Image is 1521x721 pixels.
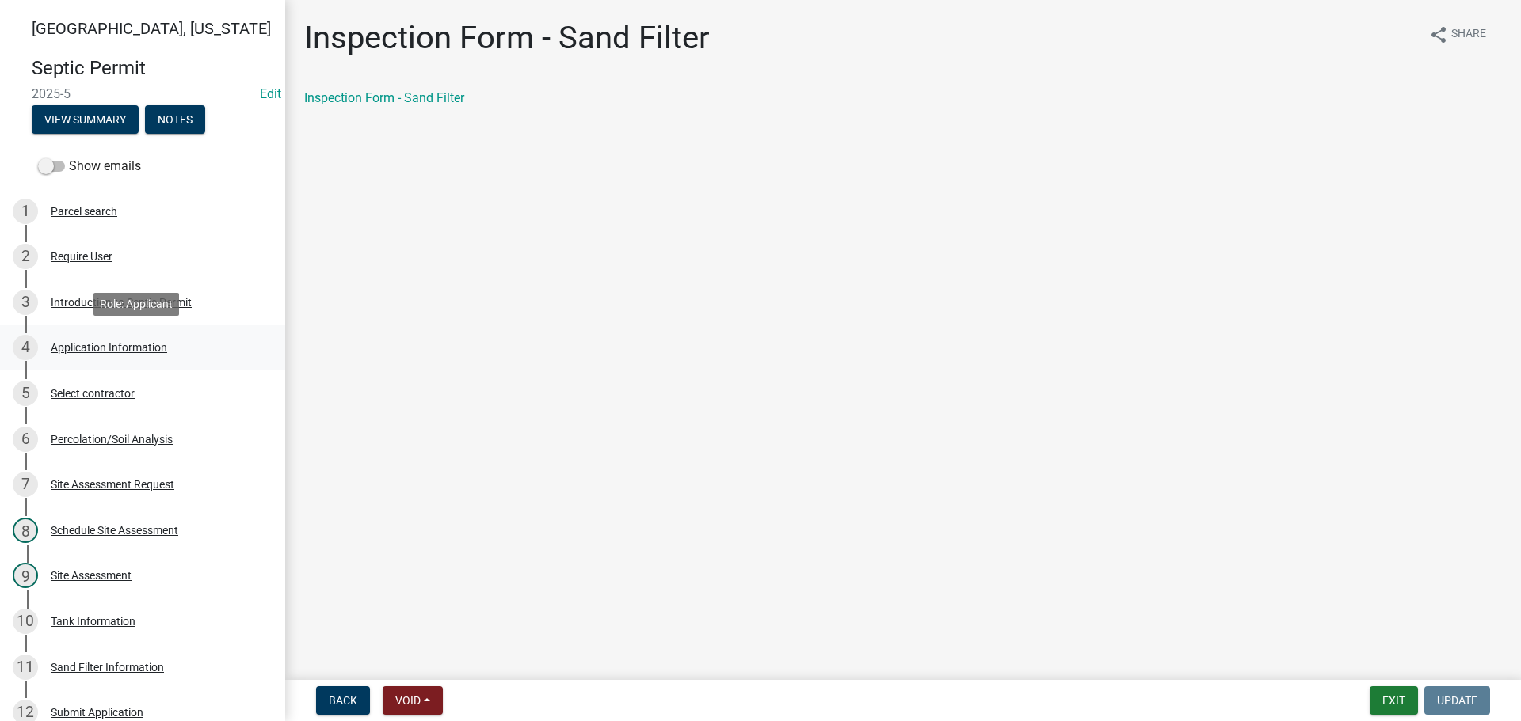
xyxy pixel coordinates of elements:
[13,518,38,543] div: 8
[395,694,421,707] span: Void
[13,655,38,680] div: 11
[1437,694,1477,707] span: Update
[383,686,443,715] button: Void
[38,157,141,176] label: Show emails
[51,570,132,581] div: Site Assessment
[13,563,38,588] div: 9
[1416,19,1499,50] button: shareShare
[51,479,174,490] div: Site Assessment Request
[13,472,38,497] div: 7
[1424,686,1490,715] button: Update
[145,105,205,134] button: Notes
[51,662,164,673] div: Sand Filter Information
[32,57,273,80] h4: Septic Permit
[304,19,710,57] h1: Inspection Form - Sand Filter
[93,293,179,316] div: Role: Applicant
[1451,25,1486,44] span: Share
[51,342,167,353] div: Application Information
[13,381,38,406] div: 5
[51,434,173,445] div: Percolation/Soil Analysis
[316,686,370,715] button: Back
[1370,686,1418,715] button: Exit
[13,427,38,452] div: 6
[51,616,135,627] div: Tank Information
[145,114,205,127] wm-modal-confirm: Notes
[51,297,192,308] div: Introduction to Septic Permit
[51,251,112,262] div: Require User
[32,19,271,38] span: [GEOGRAPHIC_DATA], [US_STATE]
[51,707,143,718] div: Submit Application
[51,388,135,399] div: Select contractor
[13,244,38,269] div: 2
[13,335,38,360] div: 4
[304,90,464,105] a: Inspection Form - Sand Filter
[51,525,178,536] div: Schedule Site Assessment
[1429,25,1448,44] i: share
[13,199,38,224] div: 1
[260,86,281,101] wm-modal-confirm: Edit Application Number
[32,114,139,127] wm-modal-confirm: Summary
[32,86,253,101] span: 2025-5
[51,206,117,217] div: Parcel search
[13,609,38,634] div: 10
[32,105,139,134] button: View Summary
[260,86,281,101] a: Edit
[329,694,357,707] span: Back
[13,290,38,315] div: 3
